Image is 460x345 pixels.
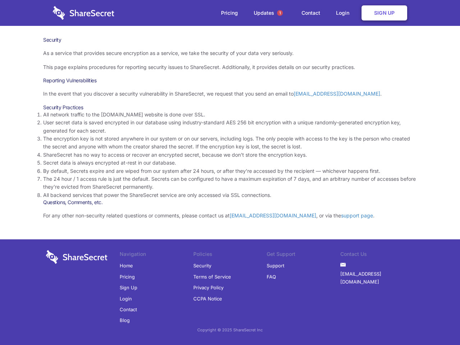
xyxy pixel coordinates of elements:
[120,260,133,271] a: Home
[329,2,360,24] a: Login
[120,271,135,282] a: Pricing
[43,90,417,98] p: In the event that you discover a security vulnerability in ShareSecret, we request that you send ...
[340,268,414,287] a: [EMAIL_ADDRESS][DOMAIN_NAME]
[120,304,137,315] a: Contact
[46,250,107,264] img: logo-wordmark-white-trans-d4663122ce5f474addd5e946df7df03e33cb6a1c49d2221995e7729f52c070b2.svg
[43,159,417,167] li: Secret data is always encrypted at-rest in our database.
[43,104,417,111] h3: Security Practices
[230,212,316,218] a: [EMAIL_ADDRESS][DOMAIN_NAME]
[193,293,222,304] a: CCPA Notice
[277,10,283,16] span: 1
[43,191,417,199] li: All backend services that power the ShareSecret service are only accessed via SSL connections.
[43,212,417,220] p: For any other non-security related questions or comments, please contact us at , or via the .
[267,271,276,282] a: FAQ
[120,315,130,326] a: Blog
[193,282,224,293] a: Privacy Policy
[120,282,137,293] a: Sign Up
[341,212,373,218] a: support page
[43,199,417,206] h3: Questions, Comments, etc.
[43,175,417,191] li: The 24 hour / 1 access rule is just the default. Secrets can be configured to have a maximum expi...
[43,167,417,175] li: By default, Secrets expire and are wiped from our system after 24 hours, or after they’re accesse...
[120,250,193,260] li: Navigation
[193,260,211,271] a: Security
[43,111,417,119] li: All network traffic to the [DOMAIN_NAME] website is done over SSL.
[294,91,380,97] a: [EMAIL_ADDRESS][DOMAIN_NAME]
[43,49,417,57] p: As a service that provides secure encryption as a service, we take the security of your data very...
[43,135,417,151] li: The encryption key is not stored anywhere in our system or on our servers, including logs. The on...
[53,6,114,20] img: logo-wordmark-white-trans-d4663122ce5f474addd5e946df7df03e33cb6a1c49d2221995e7729f52c070b2.svg
[267,250,340,260] li: Get Support
[340,250,414,260] li: Contact Us
[294,2,327,24] a: Contact
[267,260,284,271] a: Support
[120,293,132,304] a: Login
[43,63,417,71] p: This page explains procedures for reporting security issues to ShareSecret. Additionally, it prov...
[214,2,245,24] a: Pricing
[43,151,417,159] li: ShareSecret has no way to access or recover an encrypted secret, because we don’t store the encry...
[193,250,267,260] li: Policies
[362,5,407,20] a: Sign Up
[43,37,417,43] h1: Security
[43,119,417,135] li: User secret data is saved encrypted in our database using industry-standard AES 256 bit encryptio...
[43,77,417,84] h3: Reporting Vulnerabilities
[193,271,231,282] a: Terms of Service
